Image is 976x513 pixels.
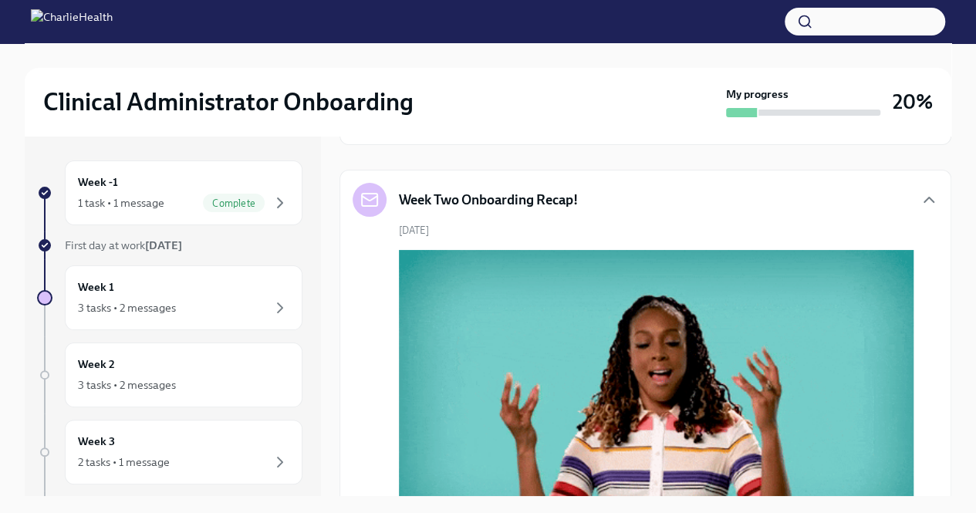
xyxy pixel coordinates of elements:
div: 3 tasks • 2 messages [78,377,176,393]
h5: Week Two Onboarding Recap! [399,191,578,209]
div: 1 task • 1 message [78,195,164,211]
a: Week 32 tasks • 1 message [37,420,302,484]
div: 3 tasks • 2 messages [78,300,176,316]
span: Complete [203,197,265,209]
strong: [DATE] [145,238,182,252]
a: Week 23 tasks • 2 messages [37,343,302,407]
img: CharlieHealth [31,9,113,34]
h3: 20% [893,88,933,116]
strong: My progress [726,86,789,102]
h6: Week 1 [78,278,114,295]
span: First day at work [65,238,182,252]
h2: Clinical Administrator Onboarding [43,86,414,117]
h6: Week -1 [78,174,118,191]
h6: Week 3 [78,433,115,450]
h6: Week 2 [78,356,115,373]
a: Week -11 task • 1 messageComplete [37,160,302,225]
a: Week 13 tasks • 2 messages [37,265,302,330]
div: 2 tasks • 1 message [78,454,170,470]
a: First day at work[DATE] [37,238,302,253]
span: [DATE] [399,223,429,238]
